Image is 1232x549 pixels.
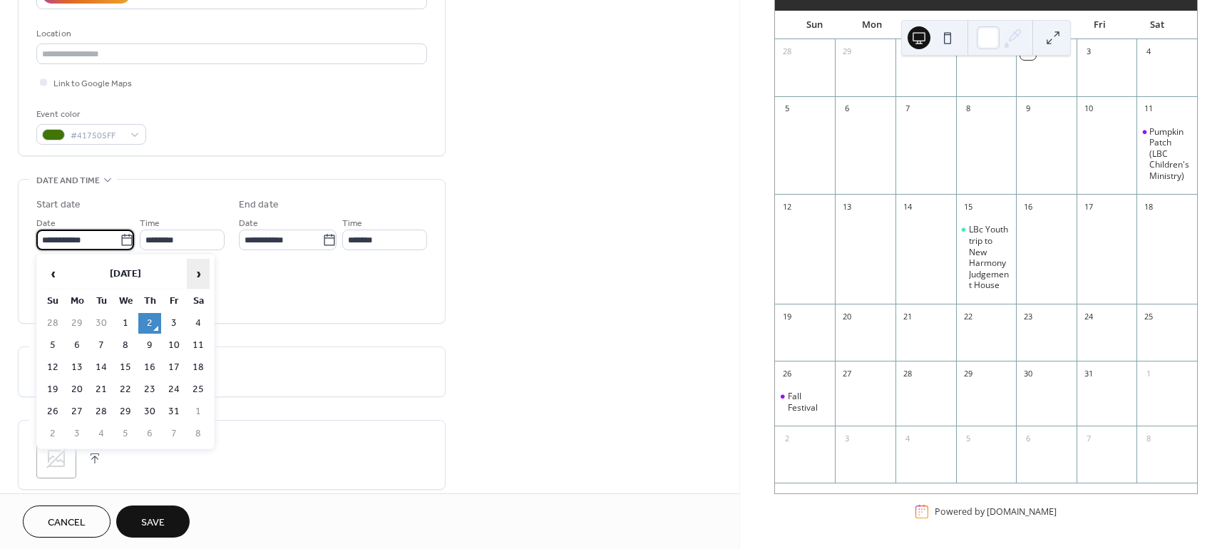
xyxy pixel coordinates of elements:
td: 25 [187,379,210,400]
td: 15 [114,357,137,378]
div: Thu [1015,11,1072,39]
td: 8 [114,335,137,356]
span: › [188,260,209,288]
td: 18 [187,357,210,378]
div: Tue [900,11,958,39]
span: #417505FF [71,128,123,143]
div: 1 [1141,366,1156,381]
td: 5 [114,424,137,444]
td: 6 [138,424,161,444]
td: 4 [90,424,113,444]
div: 30 [1020,366,1036,381]
div: 19 [779,309,795,324]
div: 31 [1081,366,1097,381]
td: 4 [187,313,210,334]
div: 11 [1141,101,1156,117]
div: LBc Youth trip to New Harmony Judgement House [969,224,1011,291]
td: 13 [66,357,88,378]
div: 3 [1081,44,1097,60]
td: 1 [187,401,210,422]
td: 14 [90,357,113,378]
div: Fall Festival [775,391,836,413]
span: Date and time [36,173,100,188]
div: 23 [1020,309,1036,324]
td: 10 [163,335,185,356]
td: 12 [41,357,64,378]
a: [DOMAIN_NAME] [987,506,1057,518]
span: Save [141,515,165,530]
button: Cancel [23,506,111,538]
td: 16 [138,357,161,378]
span: Date [239,216,258,231]
td: 20 [66,379,88,400]
span: Time [140,216,160,231]
td: 1 [114,313,137,334]
div: Sun [786,11,843,39]
div: Pumpkin Patch (LBC Children's Ministry) [1149,126,1191,182]
div: 17 [1081,199,1097,215]
div: Fri [1072,11,1129,39]
span: Link to Google Maps [53,76,132,91]
div: 14 [900,199,915,215]
div: 21 [900,309,915,324]
div: Event color [36,107,143,122]
div: Pumpkin Patch (LBC Children's Ministry) [1136,126,1197,182]
div: 8 [960,101,976,117]
div: 5 [779,101,795,117]
td: 7 [90,335,113,356]
td: 26 [41,401,64,422]
div: 20 [839,309,855,324]
th: Su [41,291,64,312]
th: Tu [90,291,113,312]
td: 24 [163,379,185,400]
div: 30 [900,44,915,60]
td: 19 [41,379,64,400]
div: Sat [1129,11,1186,39]
div: Mon [843,11,900,39]
div: 7 [900,101,915,117]
td: 21 [90,379,113,400]
div: 6 [1020,431,1036,446]
th: [DATE] [66,259,185,289]
div: 26 [779,366,795,381]
div: 28 [779,44,795,60]
div: 4 [1141,44,1156,60]
div: 12 [779,199,795,215]
div: 4 [900,431,915,446]
span: Date [36,216,56,231]
th: Sa [187,291,210,312]
div: 29 [960,366,976,381]
td: 8 [187,424,210,444]
div: 9 [1020,101,1036,117]
td: 3 [163,313,185,334]
th: We [114,291,137,312]
div: 24 [1081,309,1097,324]
td: 27 [66,401,88,422]
td: 3 [66,424,88,444]
span: Time [342,216,362,231]
div: Powered by [935,506,1057,518]
div: 22 [960,309,976,324]
div: 5 [960,431,976,446]
td: 7 [163,424,185,444]
div: Start date [36,197,81,212]
td: 30 [138,401,161,422]
td: 28 [41,313,64,334]
div: 2 [779,431,795,446]
div: LBc Youth trip to New Harmony Judgement House [956,224,1017,291]
div: Fall Festival [788,391,830,413]
div: 28 [900,366,915,381]
td: 28 [90,401,113,422]
div: 16 [1020,199,1036,215]
td: 5 [41,335,64,356]
td: 29 [66,313,88,334]
div: 27 [839,366,855,381]
td: 23 [138,379,161,400]
td: 9 [138,335,161,356]
td: 30 [90,313,113,334]
div: 15 [960,199,976,215]
td: 22 [114,379,137,400]
div: 18 [1141,199,1156,215]
div: 8 [1141,431,1156,446]
span: Cancel [48,515,86,530]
